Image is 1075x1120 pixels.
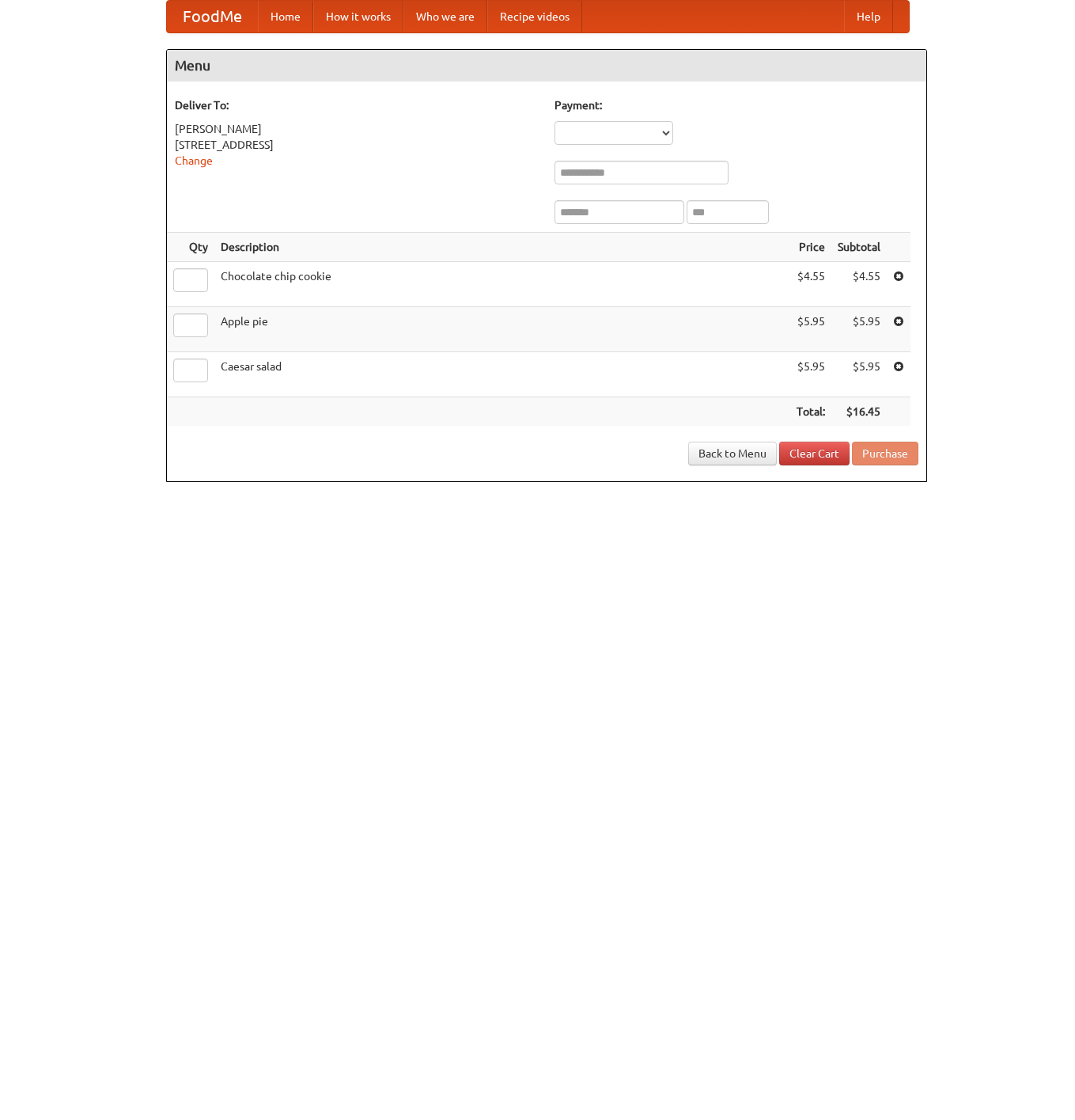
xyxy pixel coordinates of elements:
[688,442,777,465] a: Back to Menu
[167,233,214,262] th: Qty
[831,262,887,307] td: $4.55
[487,1,582,32] a: Recipe videos
[831,307,887,352] td: $5.95
[214,307,790,352] td: Apple pie
[214,352,790,397] td: Caesar salad
[844,1,893,32] a: Help
[175,154,213,167] a: Change
[790,262,831,307] td: $4.55
[790,352,831,397] td: $5.95
[258,1,313,32] a: Home
[313,1,403,32] a: How it works
[403,1,487,32] a: Who we are
[779,442,850,465] a: Clear Cart
[790,233,831,262] th: Price
[852,442,918,465] button: Purchase
[175,121,539,137] div: [PERSON_NAME]
[831,233,887,262] th: Subtotal
[790,307,831,352] td: $5.95
[214,262,790,307] td: Chocolate chip cookie
[167,1,258,32] a: FoodMe
[831,352,887,397] td: $5.95
[167,50,926,82] h4: Menu
[214,233,790,262] th: Description
[175,97,539,113] h5: Deliver To:
[790,397,831,427] th: Total:
[555,97,918,113] h5: Payment:
[175,137,539,153] div: [STREET_ADDRESS]
[831,397,887,427] th: $16.45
